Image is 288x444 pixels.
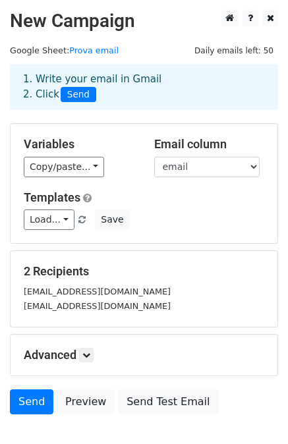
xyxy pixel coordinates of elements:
[222,381,288,444] iframe: Chat Widget
[69,45,119,55] a: Prova email
[24,209,74,230] a: Load...
[190,45,278,55] a: Daily emails left: 50
[61,87,96,103] span: Send
[13,72,275,102] div: 1. Write your email in Gmail 2. Click
[190,43,278,58] span: Daily emails left: 50
[154,137,265,152] h5: Email column
[24,348,264,362] h5: Advanced
[24,157,104,177] a: Copy/paste...
[10,389,53,414] a: Send
[24,190,80,204] a: Templates
[222,381,288,444] div: Widget chat
[118,389,218,414] a: Send Test Email
[10,45,119,55] small: Google Sheet:
[24,264,264,279] h5: 2 Recipients
[24,137,134,152] h5: Variables
[24,301,171,311] small: [EMAIL_ADDRESS][DOMAIN_NAME]
[95,209,129,230] button: Save
[10,10,278,32] h2: New Campaign
[24,287,171,296] small: [EMAIL_ADDRESS][DOMAIN_NAME]
[57,389,115,414] a: Preview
